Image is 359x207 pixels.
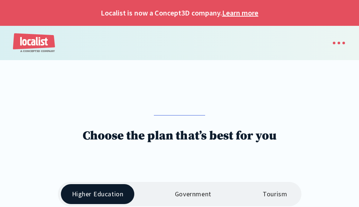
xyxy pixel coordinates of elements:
[13,33,56,53] a: home
[222,7,258,18] a: Learn more
[263,190,287,198] div: Tourism
[83,128,277,144] h1: Choose the plan that’s best for you
[72,190,124,198] div: Higher Education
[325,35,346,51] div: menu
[175,190,211,198] div: Government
